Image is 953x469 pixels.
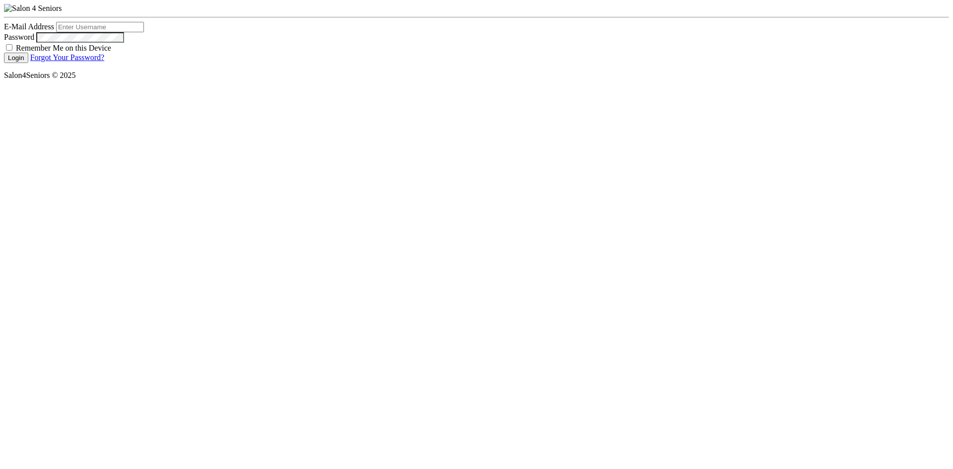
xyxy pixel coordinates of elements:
[4,4,62,13] img: Salon 4 Seniors
[30,53,105,62] a: Forgot Your Password?
[4,33,34,41] label: Password
[4,71,949,80] p: Salon4Seniors © 2025
[4,53,28,63] button: Login
[16,44,111,52] label: Remember Me on this Device
[4,22,54,31] label: E-Mail Address
[56,22,144,32] input: Enter Username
